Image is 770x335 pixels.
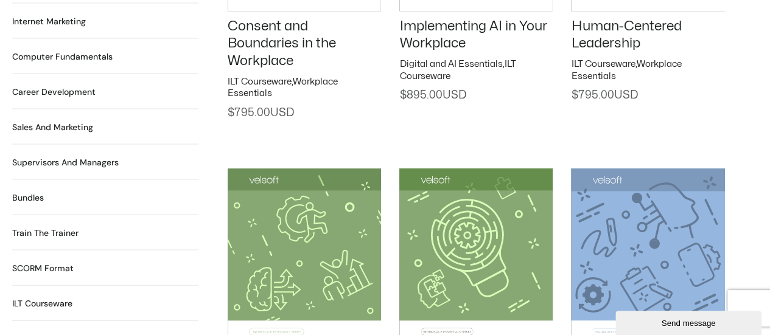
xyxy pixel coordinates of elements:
span: 895.00 [399,90,466,100]
h2: Computer Fundamentals [12,50,113,63]
a: Human-Centered Leadership [571,19,681,50]
h2: ILT Courseware [12,297,72,310]
a: Consent and Boundaries in the Workplace [228,19,336,67]
h2: Bundles [12,192,44,204]
span: $ [399,90,406,100]
span: $ [228,108,234,118]
a: Digital and AI Essentials [399,60,502,69]
a: Visit product category Career Development [12,86,96,98]
a: ILT Courseware [399,60,516,81]
iframe: chat widget [615,308,764,335]
a: Visit product category Internet Marketing [12,15,86,28]
span: 795.00 [571,90,637,100]
h2: , [571,58,724,82]
a: Workplace Essentials [571,60,681,81]
h2: Train the Trainer [12,227,79,240]
a: Visit product category Bundles [12,192,44,204]
a: Visit product category Computer Fundamentals [12,50,113,63]
a: Implementing AI in Your Workplace [399,19,547,50]
h2: Supervisors and Managers [12,156,119,169]
a: Visit product category Supervisors and Managers [12,156,119,169]
span: $ [571,90,578,100]
h2: SCORM Format [12,262,74,275]
h2: Internet Marketing [12,15,86,28]
a: Visit product category ILT Courseware [12,297,72,310]
h2: Career Development [12,86,96,98]
a: ILT Courseware [571,60,635,69]
a: Visit product category SCORM Format [12,262,74,275]
a: Visit product category Train the Trainer [12,227,79,240]
h2: , [228,76,381,100]
span: 795.00 [228,108,294,118]
a: ILT Courseware [228,77,292,86]
a: Visit product category Sales and Marketing [12,121,93,134]
h2: , [399,58,553,82]
h2: Sales and Marketing [12,121,93,134]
